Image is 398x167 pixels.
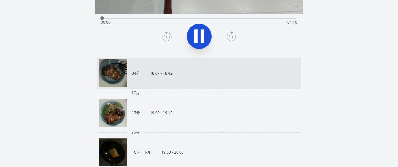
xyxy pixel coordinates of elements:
font: 18:07 - 18:42 [150,70,173,76]
font: 15分 [132,110,140,115]
font: 16メートル [132,149,151,155]
span: 01:10 [287,20,297,25]
img: 250824105129_thumb.jpeg [99,138,127,166]
font: 34分 [132,70,140,76]
font: 19:50 - 20:07 [161,149,184,155]
font: 35分 [132,130,140,135]
font: 19:00 - 19:15 [150,110,173,115]
img: 250824090820_thumb.jpeg [99,59,127,87]
img: 250824100102_thumb.jpeg [99,99,127,127]
font: 17分 [132,90,140,96]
